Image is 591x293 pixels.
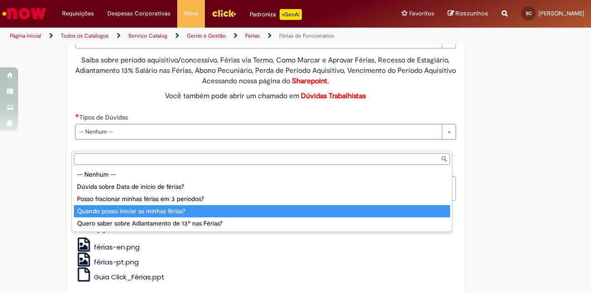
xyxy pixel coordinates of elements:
[74,205,450,217] div: Quando posso iniciar as minhas férias?
[74,168,450,181] div: -- Nenhum --
[74,193,450,205] div: Posso fracionar minhas férias em 3 períodos?
[74,217,450,230] div: Quero saber sobre Adiantamento de 13º nas Férias?
[72,167,452,231] ul: Tipos de Dúvidas
[74,181,450,193] div: Dúvida sobre Data de início de férias?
